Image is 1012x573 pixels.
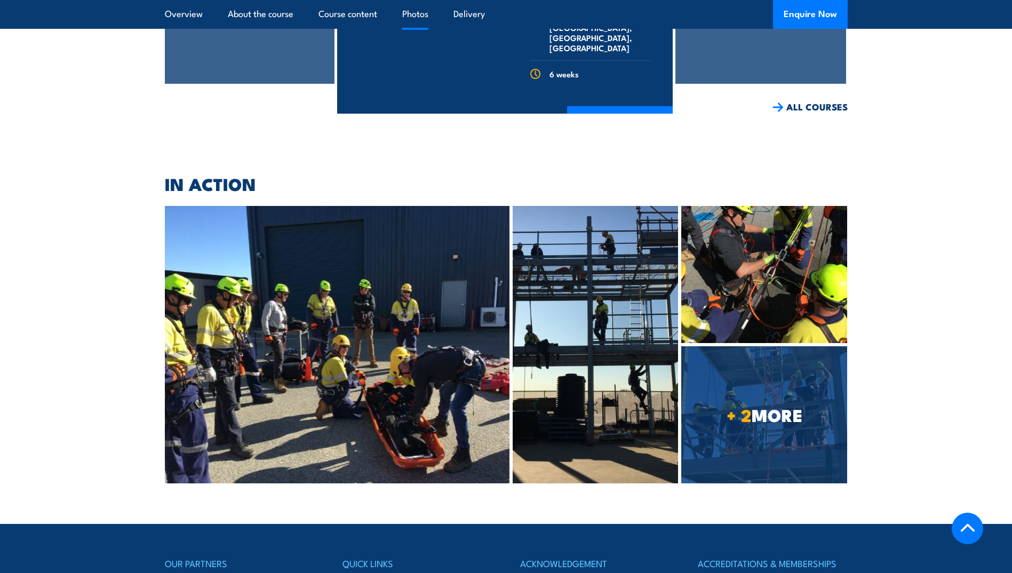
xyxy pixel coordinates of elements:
[165,556,314,571] h4: OUR PARTNERS
[681,407,847,422] span: MORE
[772,101,848,113] a: ALL COURSES
[520,556,670,571] h4: ACKNOWLEDGEMENT
[549,69,579,79] span: 6 weeks
[567,106,673,134] a: COURSE DETAILS
[342,556,492,571] h4: QUICK LINKS
[165,206,510,483] img: Undertake Vertical Rescue (1)
[698,556,847,571] h4: ACCREDITATIONS & MEMBERSHIPS
[681,346,847,483] a: + 2MORE
[165,176,848,191] h2: IN ACTION
[681,206,847,343] img: Vertical Rescue
[513,206,678,483] img: Vertical Rescue
[727,401,752,428] strong: + 2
